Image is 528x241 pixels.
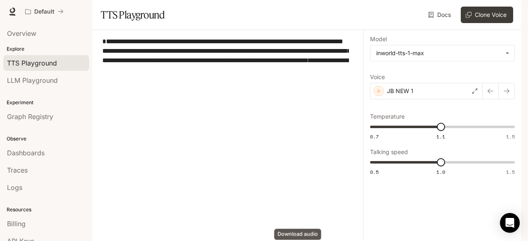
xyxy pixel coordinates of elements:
div: inworld-tts-1-max [370,45,514,61]
span: 0.5 [370,168,379,175]
span: 1.5 [506,133,515,140]
div: Download audio [274,229,321,240]
a: Docs [427,7,454,23]
p: Voice [370,74,385,80]
span: 0.7 [370,133,379,140]
p: Temperature [370,114,405,119]
span: 1.1 [436,133,445,140]
p: JB NEW 1 [387,87,413,95]
button: All workspaces [21,3,67,20]
p: Talking speed [370,149,408,155]
div: inworld-tts-1-max [376,49,501,57]
span: 1.0 [436,168,445,175]
span: 1.5 [506,168,515,175]
button: Clone Voice [461,7,513,23]
h1: TTS Playground [101,7,165,23]
div: Open Intercom Messenger [500,213,520,233]
p: Default [34,8,54,15]
p: Model [370,36,387,42]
